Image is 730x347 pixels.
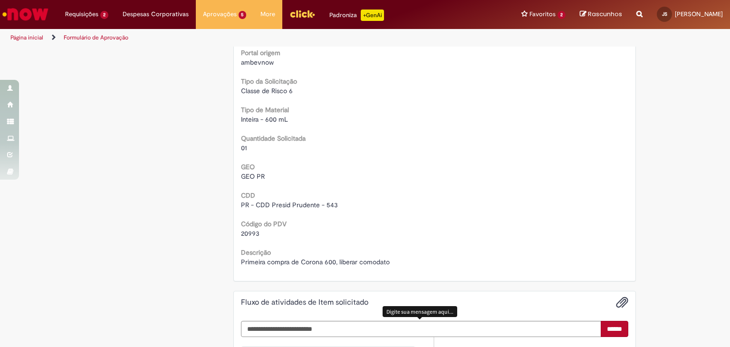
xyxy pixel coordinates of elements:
b: Portal origem [241,48,280,57]
span: GEO PR [241,172,265,181]
a: Página inicial [10,34,43,41]
b: Tipo de Material [241,106,289,114]
b: Descrição [241,248,271,257]
div: Digite sua mensagem aqui... [383,306,457,317]
span: [PERSON_NAME] [675,10,723,18]
b: Quantidade Solicitada [241,134,306,143]
button: Adicionar anexos [616,296,628,308]
b: Tipo da Solicitação [241,77,297,86]
span: Classe de Risco 6 [241,87,293,95]
span: 2 [557,11,566,19]
span: Requisições [65,10,98,19]
span: Inteira - 600 mL [241,115,288,124]
img: click_logo_yellow_360x200.png [289,7,315,21]
b: CDD [241,191,255,200]
span: ambevnow [241,58,274,67]
span: Aprovações [203,10,237,19]
span: More [260,10,275,19]
h2: Fluxo de atividades de Item solicitado Histórico de tíquete [241,299,368,307]
span: Primeira compra de Corona 600, liberar comodato [241,258,390,266]
a: Rascunhos [580,10,622,19]
span: 20993 [241,229,259,238]
span: 5 [239,11,247,19]
span: 01 [241,144,247,152]
span: PR - CDD Presid Prudente - 543 [241,201,338,209]
span: 2 [100,11,108,19]
a: Formulário de Aprovação [64,34,128,41]
span: Favoritos [529,10,556,19]
span: JS [662,11,667,17]
span: Rascunhos [588,10,622,19]
b: GEO [241,163,255,171]
div: Padroniza [329,10,384,21]
p: +GenAi [361,10,384,21]
b: Código do PDV [241,220,287,228]
span: Despesas Corporativas [123,10,189,19]
ul: Trilhas de página [7,29,480,47]
img: ServiceNow [1,5,50,24]
textarea: Digite sua mensagem aqui... [241,321,602,337]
